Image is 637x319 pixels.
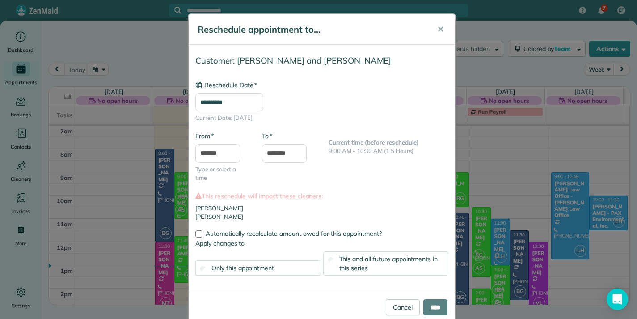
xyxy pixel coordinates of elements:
span: Type or select a time [195,165,249,183]
span: ✕ [437,24,444,34]
label: To [262,132,272,140]
span: Only this appointment [211,264,274,272]
li: [PERSON_NAME] [195,204,448,213]
label: This reschedule will impact these cleaners: [195,191,448,200]
b: Current time (before reschedule) [329,139,419,146]
a: Cancel [386,299,420,315]
label: Reschedule Date [195,81,257,89]
span: Automatically recalculate amount owed for this appointment? [206,230,382,238]
span: Current Date: [DATE] [195,114,448,123]
h5: Reschedule appointment to... [198,23,425,36]
span: This and all future appointments in this series [339,255,438,272]
h4: Customer: [PERSON_NAME] and [PERSON_NAME] [195,56,448,65]
li: [PERSON_NAME] [195,213,448,221]
label: From [195,132,214,140]
label: Apply changes to [195,239,448,248]
div: Open Intercom Messenger [607,289,628,310]
input: Only this appointment [200,266,206,272]
p: 9:00 AM - 10:30 AM (1.5 Hours) [329,147,448,156]
input: This and all future appointments in this series [328,257,333,263]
